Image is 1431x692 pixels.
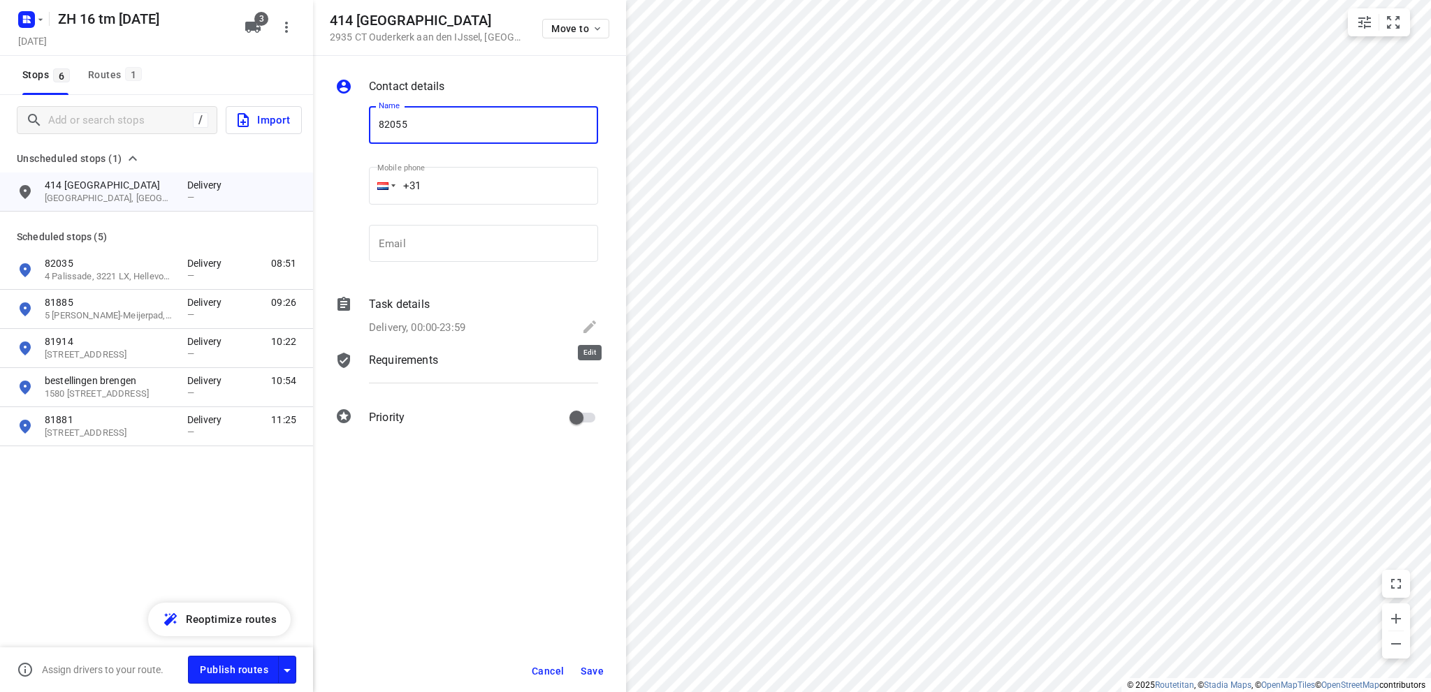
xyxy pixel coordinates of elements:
[369,352,438,369] p: Requirements
[273,13,300,41] button: More
[45,374,173,388] p: bestellingen brengen
[188,656,279,683] button: Publish routes
[187,427,194,437] span: —
[45,334,173,348] p: 81914
[271,374,296,388] span: 10:54
[1351,8,1379,36] button: Map settings
[369,78,444,95] p: Contact details
[377,164,425,172] label: Mobile phone
[22,66,74,84] span: Stops
[279,661,296,678] div: Driver app settings
[186,610,277,628] span: Reoptimize routes
[330,13,525,29] h5: 414 [GEOGRAPHIC_DATA]
[271,413,296,427] span: 11:25
[45,388,173,401] p: 1580 Hoofdweg Oostzijde, 2153 NA, Nieuw-Vennep, NL
[187,348,194,359] span: —
[187,388,194,398] span: —
[187,309,194,320] span: —
[1379,8,1407,36] button: Fit zoom
[526,658,569,684] button: Cancel
[45,295,173,309] p: 81885
[369,296,430,313] p: Task details
[1127,680,1425,690] li: © 2025 , © , © © contributors
[187,270,194,281] span: —
[551,23,603,34] span: Move to
[17,228,296,245] p: Scheduled stops ( 5 )
[335,78,598,98] div: Contact details
[235,111,290,129] span: Import
[369,167,395,205] div: Netherlands: + 31
[575,658,609,684] button: Save
[53,68,70,82] span: 6
[542,19,609,38] button: Move to
[1261,680,1315,690] a: OpenMapTiles
[193,112,208,128] div: /
[45,413,173,427] p: 81881
[369,320,465,336] p: Delivery, 00:00-23:59
[1204,680,1251,690] a: Stadia Maps
[200,661,268,679] span: Publish routes
[271,256,296,270] span: 08:51
[88,66,146,84] div: Routes
[581,665,604,677] span: Save
[187,178,229,192] p: Delivery
[42,664,164,675] p: Assign drivers to your route.
[45,256,173,270] p: 82035
[187,295,229,309] p: Delivery
[125,67,142,81] span: 1
[187,374,229,388] p: Delivery
[187,256,229,270] p: Delivery
[45,178,173,192] p: 414 [GEOGRAPHIC_DATA]
[187,192,194,203] span: —
[48,110,193,131] input: Add or search stops
[17,150,122,167] span: Unscheduled stops (1)
[1321,680,1379,690] a: OpenStreetMap
[369,409,405,426] p: Priority
[1348,8,1410,36] div: small contained button group
[45,348,173,362] p: 38 Voorstraat, 2251 BP, Voorschoten, NL
[148,603,291,636] button: Reoptimize routes
[335,352,598,394] div: Requirements
[45,192,173,205] p: 2935 CT, Ouderkerk aan den IJssel, NL
[369,167,598,205] input: 1 (702) 123-4567
[271,295,296,309] span: 09:26
[271,334,296,348] span: 10:22
[254,12,268,26] span: 3
[532,665,564,677] span: Cancel
[11,150,144,167] button: Unscheduled stops (1)
[330,31,525,43] p: 2935 CT Ouderkerk aan den IJssel , [GEOGRAPHIC_DATA]
[13,33,52,49] h5: Project date
[45,270,173,284] p: 4 Palissade, 3221 LX, Hellevoetsluis, NL
[239,13,267,41] button: 3
[52,8,233,30] h5: Rename
[187,334,229,348] p: Delivery
[45,427,173,440] p: 77 Dorpsstraat, 2435 AL, Zevenhoven, NL
[217,106,302,134] a: Import
[1155,680,1194,690] a: Routetitan
[335,296,598,338] div: Task detailsDelivery, 00:00-23:59
[187,413,229,427] p: Delivery
[226,106,302,134] button: Import
[45,309,173,323] p: 5 Truus Wijsmuller-Meijerpad, 3207 GL, Spijkenisse, NL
